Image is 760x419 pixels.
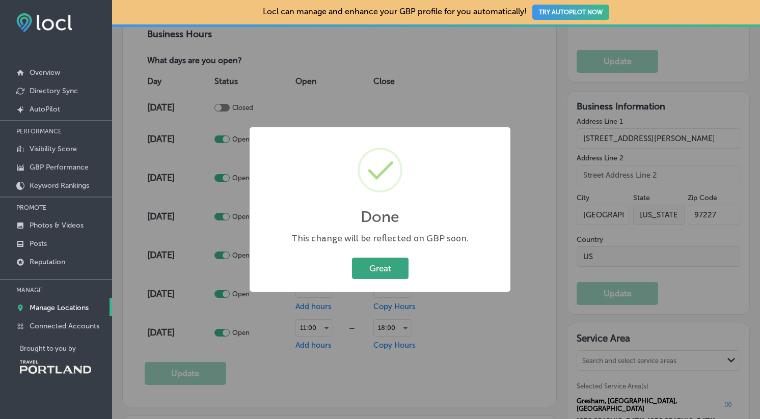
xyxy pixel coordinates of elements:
button: TRY AUTOPILOT NOW [532,5,609,20]
p: Overview [30,68,60,77]
p: Photos & Videos [30,221,84,230]
p: Connected Accounts [30,322,99,330]
p: Posts [30,239,47,248]
p: GBP Performance [30,163,89,172]
p: AutoPilot [30,105,60,114]
h2: Done [361,208,399,226]
div: This change will be reflected on GBP soon. [260,232,500,245]
p: Keyword Rankings [30,181,89,190]
p: Visibility Score [30,145,77,153]
img: fda3e92497d09a02dc62c9cd864e3231.png [16,13,72,32]
button: Great [352,258,409,278]
p: Directory Sync [30,87,78,95]
p: Manage Locations [30,303,89,312]
img: Travel Portland [20,360,91,374]
p: Reputation [30,258,65,266]
p: Brought to you by [20,345,112,352]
